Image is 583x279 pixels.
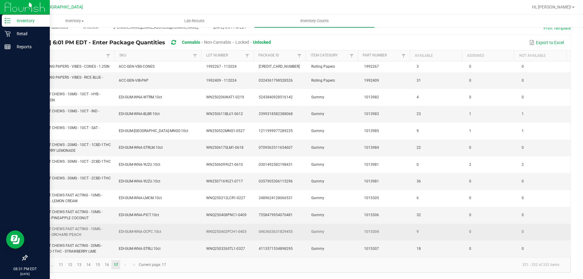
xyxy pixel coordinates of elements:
span: 0 [522,179,524,183]
span: WN250609YUZ1-0610 [206,162,243,167]
span: Gummy [311,145,324,150]
span: WNQ250402PCH1-0403 [206,230,247,234]
span: Gummy [311,162,324,167]
a: Filter [244,52,251,60]
a: Lab Results [135,15,254,27]
span: 0 [522,230,524,234]
a: Page 10 [47,260,56,269]
a: Filter [348,52,355,60]
span: Unlocked [253,40,271,45]
a: Page 16 [102,260,111,269]
a: Inventory Counts [254,15,374,27]
span: 1013981 [364,162,379,167]
span: 1 [522,112,524,116]
span: VBS - ROLLING PAPERS - VIBES - CONES - 1.25IN [31,64,110,69]
span: 1 [522,129,524,133]
span: EDI-GUM-WNA-YUZU.10ct [119,179,160,183]
span: 18 [417,247,421,251]
span: WN250617SLM1-0618 [206,145,244,150]
span: WNQ250408PNC1-0409 [206,213,247,217]
span: 1013981 [364,179,379,183]
span: VBS - ROLLING PAPERS - VIBES - RICE BLUE - 1.25IN [31,75,103,85]
span: Gummy [311,179,324,183]
a: Item CategorySortable [311,53,348,58]
span: 0 [522,196,524,200]
button: Export to Excel [528,37,565,48]
span: 3 [417,64,419,69]
span: EDI-GUM-WNA-STRLI.10ct [119,247,161,251]
span: 2 [522,162,524,167]
span: 3399318582388068 [259,112,293,116]
span: 1013982 [364,95,379,99]
span: 1 [469,129,471,133]
span: Gummy [311,112,324,116]
kendo-pager: Current page: 17 [27,257,571,273]
span: 23 [417,112,421,116]
span: 6 [417,196,419,200]
div: [DATE] 6:01 PM EDT - Enter Package Quantities [32,37,275,48]
span: 0 [469,196,471,200]
th: Assigned [462,50,514,61]
span: Gummy [311,129,324,133]
span: 0 [522,247,524,251]
span: Inventory Counts [292,18,337,24]
span: WN250206WAT1-0219 [206,95,244,99]
p: Inventory [11,17,47,24]
kendo-pager-info: 321 - 332 of 332 items [170,260,564,270]
span: 1992267 [364,64,379,69]
span: [GEOGRAPHIC_DATA] [41,5,83,10]
span: EDI-GUM-WNA-BLBR.10ct [119,112,160,116]
span: EDI-GUM-WNA-YUZU.10ct [119,162,160,167]
span: EDI-GUM-WNA-OCPC.10ct [119,230,161,234]
span: 0 [469,230,471,234]
span: 1015304 [364,230,379,234]
button: Print Template [544,25,571,31]
span: 4 [417,95,419,99]
span: 0 [417,162,419,167]
a: Page 15 [93,260,102,269]
span: 0 [522,213,524,217]
span: WNQ250212LCR1-0227 [206,196,245,200]
span: Gummy [311,230,324,234]
span: 31 [417,78,421,83]
span: 0 [522,95,524,99]
span: 0709563311654607 [259,145,293,150]
span: ACC-GEN-VBS-CONES [119,64,155,69]
span: 0324361798528526 [259,78,293,83]
span: 1013984 [364,145,379,150]
a: Lot NumberSortable [206,53,244,58]
span: 1015305 [364,196,379,200]
a: SKUSortable [119,53,192,58]
span: Rolling Papers [311,64,335,69]
a: Page 17 [111,260,120,269]
span: 2489624128066531 [259,196,293,200]
span: 1992267 - 112024 [206,64,237,69]
th: Not Available [514,50,566,61]
span: EDI-GUM-WNA-LMCM.10ct [119,196,162,200]
span: Gummy [311,196,324,200]
span: 1015306 [364,213,379,217]
span: 0 [469,64,471,69]
span: WNA - SOFT CHEWS FAST ACTING - 10MG - 10CT - HYB - LEMON CREAM [31,193,102,203]
span: 1211999977289235 [259,129,293,133]
span: 22 [417,145,421,150]
span: WN250716YUZ1-0717 [206,179,243,183]
a: Filter [400,52,407,60]
p: 08:31 PM EDT [3,266,47,272]
span: 0 [469,145,471,150]
span: 36 [417,179,421,183]
a: ItemSortable [32,53,105,58]
a: Page 11 [56,260,65,269]
span: EDI-GUM-WNA-STRLM.10ct [119,145,163,150]
span: Gummy [311,213,324,217]
span: 1992409 - 112024 [206,78,237,83]
span: Non-Cannabis [204,40,231,45]
span: 0 [469,179,471,183]
span: WNA - SOFT CHEWS - 30MG - 10CT - 2CBD-1THC - YUZU [31,176,111,186]
span: Inventory [15,18,134,24]
span: ACC-GEN-VIB-PAP [119,78,148,83]
span: 0301492582198431 [259,162,293,167]
span: WNA - SOFT CHEWS - 10MG - 10CT - IND - BLUEBERRY [31,109,99,119]
inline-svg: Retail [5,31,11,37]
span: WNA - SOFT CHEWS FAST ACTING - 10MG - 10CT - IND - PINEAPPLE COCONUT [31,210,102,220]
